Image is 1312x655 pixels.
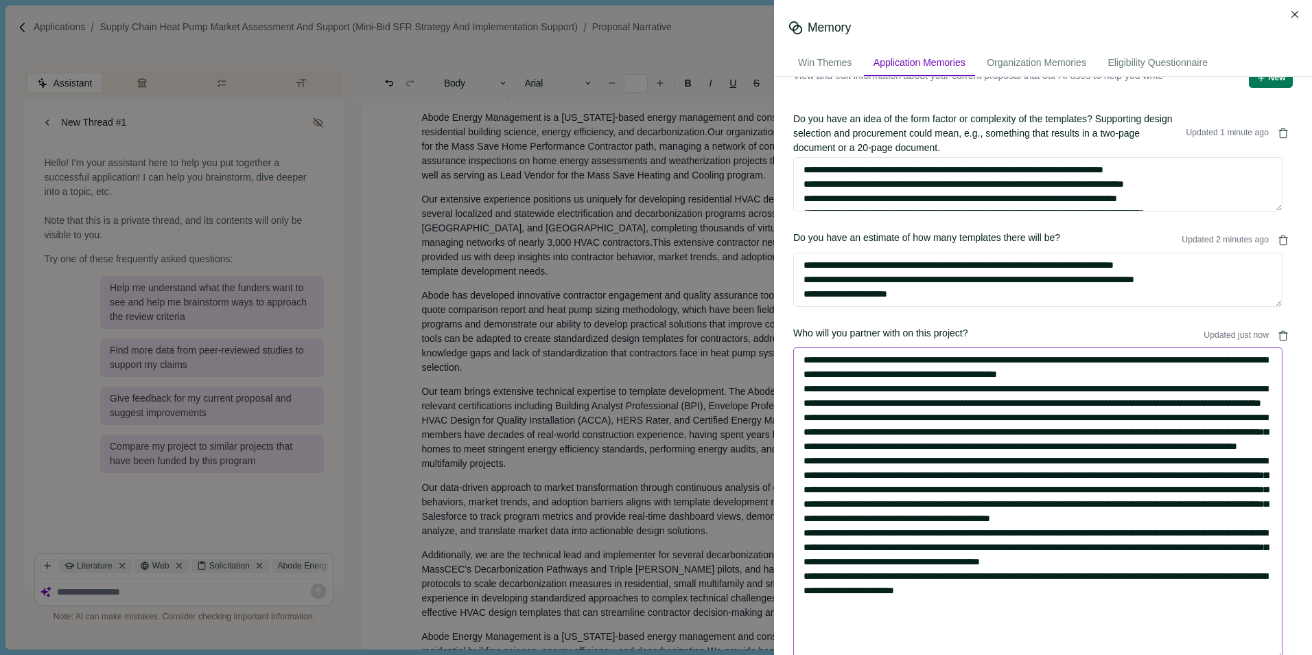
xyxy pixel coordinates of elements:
[1204,330,1269,342] span: Updated just now
[1274,231,1293,250] button: Delete
[808,19,851,36] div: Memory
[793,326,1202,345] span: Who will you partner with on this project?
[1186,127,1269,139] span: Updated 1 minute ago
[788,51,861,76] div: Win Themes
[1274,326,1293,345] button: Delete
[793,231,1180,250] span: Do you have an estimate of how many templates there will be?
[864,51,975,76] div: Application Memories
[793,69,1163,88] span: View and edit information about your current proposal that our AI uses to help you write
[977,51,1096,76] div: Organization Memories
[1286,5,1305,24] button: Close
[1249,69,1293,88] button: New
[1098,51,1217,76] div: Eligibility Questionnaire
[1274,124,1293,143] button: Delete
[1182,234,1269,246] span: Updated 2 minutes ago
[793,112,1184,155] span: Do you have an idea of the form factor or complexity of the templates? Supporting design selectio...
